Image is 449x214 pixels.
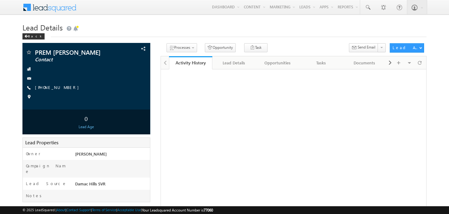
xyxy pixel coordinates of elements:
label: Notes [26,193,44,198]
span: Your Leadsquared Account Number is [142,208,213,212]
div: Documents [348,59,381,67]
span: [PHONE_NUMBER] [35,85,82,91]
span: Processes [174,45,190,50]
span: [PERSON_NAME] [75,151,107,156]
a: Acceptable Use [117,208,141,212]
div: Lead Age [24,124,148,130]
label: Lead Source [26,181,67,186]
a: Contact Support [66,208,91,212]
a: Opportunities [256,56,300,69]
div: Lead Actions [393,45,419,50]
a: Lead Details [212,56,256,69]
button: Send Email [349,43,378,52]
div: Activity History [174,60,208,66]
div: 0 [24,113,148,124]
div: Damac Hills SVR [74,181,150,189]
a: Terms of Service [92,208,116,212]
div: Opportunities [261,59,294,67]
button: Task [244,43,268,52]
div: Tasks [304,59,337,67]
span: 77060 [204,208,213,212]
div: Lead Details [217,59,250,67]
button: Opportunity [205,43,236,52]
label: Owner [26,151,41,156]
span: Lead Properties [25,139,58,146]
a: Back [22,33,48,38]
label: Campaign Name [26,163,69,174]
span: Lead Details [22,22,63,32]
button: Processes [167,43,197,52]
span: PREM [PERSON_NAME] [35,49,114,55]
span: © 2025 LeadSquared | | | | | [22,207,213,213]
span: Send Email [358,44,375,50]
div: Back [22,33,45,40]
a: Documents [343,56,387,69]
span: Contact [35,57,114,63]
a: About [56,208,65,212]
button: Lead Actions [390,43,424,53]
a: Tasks [299,56,343,69]
a: Activity History [169,56,213,69]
